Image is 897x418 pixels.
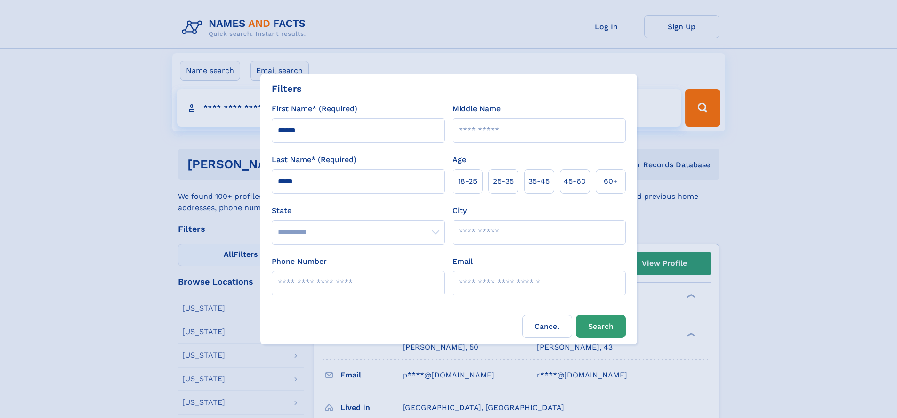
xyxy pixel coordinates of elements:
[576,315,626,338] button: Search
[564,176,586,187] span: 45‑60
[604,176,618,187] span: 60+
[453,256,473,267] label: Email
[453,205,467,216] label: City
[272,154,356,165] label: Last Name* (Required)
[528,176,550,187] span: 35‑45
[272,82,302,96] div: Filters
[453,103,501,115] label: Middle Name
[458,176,477,187] span: 18‑25
[272,256,327,267] label: Phone Number
[272,205,445,216] label: State
[522,315,572,338] label: Cancel
[272,103,357,115] label: First Name* (Required)
[493,176,514,187] span: 25‑35
[453,154,466,165] label: Age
